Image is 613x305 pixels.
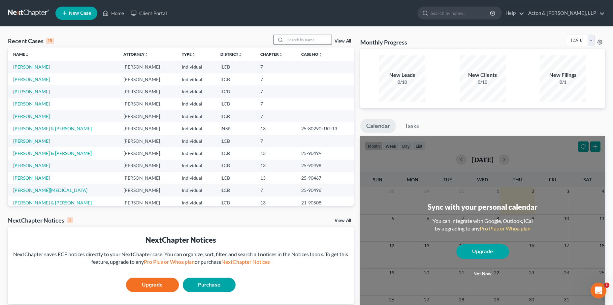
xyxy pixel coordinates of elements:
[118,110,177,122] td: [PERSON_NAME]
[177,61,215,73] td: Individual
[591,283,606,298] iframe: Intercom live chat
[69,11,91,16] span: New Case
[118,135,177,147] td: [PERSON_NAME]
[456,267,509,281] button: Not now
[127,7,170,19] a: Client Portal
[13,126,92,131] a: [PERSON_NAME] & [PERSON_NAME]
[177,110,215,122] td: Individual
[431,7,491,19] input: Search by name...
[215,160,255,172] td: ILCB
[215,184,255,197] td: ILCB
[255,98,296,110] td: 7
[13,138,50,144] a: [PERSON_NAME]
[296,160,354,172] td: 25-90498
[430,217,535,232] div: You can integrate with Google, Outlook, iCal by upgrading to any
[215,98,255,110] td: ILCB
[296,197,354,209] td: 21-90508
[177,172,215,184] td: Individual
[13,101,50,107] a: [PERSON_NAME]
[399,119,425,133] a: Tasks
[126,278,179,292] a: Upgrade
[192,53,196,57] i: unfold_more
[13,76,50,82] a: [PERSON_NAME]
[296,122,354,135] td: 25-80290-JJG-13
[502,7,524,19] a: Help
[260,52,283,57] a: Chapterunfold_more
[13,113,50,119] a: [PERSON_NAME]
[13,52,29,57] a: Nameunfold_more
[118,98,177,110] td: [PERSON_NAME]
[118,197,177,209] td: [PERSON_NAME]
[118,85,177,98] td: [PERSON_NAME]
[255,172,296,184] td: 13
[318,53,322,57] i: unfold_more
[255,147,296,159] td: 13
[335,39,351,44] a: View All
[13,163,50,168] a: [PERSON_NAME]
[118,184,177,197] td: [PERSON_NAME]
[460,71,506,79] div: New Clients
[215,85,255,98] td: ILCB
[145,53,148,57] i: unfold_more
[285,35,332,45] input: Search by name...
[255,160,296,172] td: 13
[215,122,255,135] td: INSB
[118,172,177,184] td: [PERSON_NAME]
[177,135,215,147] td: Individual
[118,160,177,172] td: [PERSON_NAME]
[118,122,177,135] td: [PERSON_NAME]
[604,283,609,288] span: 1
[335,218,351,223] a: View All
[220,52,242,57] a: Districtunfold_more
[123,52,148,57] a: Attorneyunfold_more
[13,235,348,245] div: NextChapter Notices
[221,259,270,265] a: NextChapter Notices
[360,119,396,133] a: Calendar
[215,172,255,184] td: ILCB
[255,184,296,197] td: 7
[255,135,296,147] td: 7
[183,278,236,292] a: Purchase
[177,73,215,85] td: Individual
[177,85,215,98] td: Individual
[177,184,215,197] td: Individual
[177,122,215,135] td: Individual
[25,53,29,57] i: unfold_more
[255,197,296,209] td: 13
[13,64,50,70] a: [PERSON_NAME]
[99,7,127,19] a: Home
[540,79,586,85] div: 0/1
[360,38,407,46] h3: Monthly Progress
[13,251,348,266] div: NextChapter saves ECF notices directly to your NextChapter case. You can organize, sort, filter, ...
[428,202,537,212] div: Sync with your personal calendar
[525,7,605,19] a: Acton & [PERSON_NAME], LLP
[215,110,255,122] td: ILCB
[238,53,242,57] i: unfold_more
[456,244,509,259] a: Upgrade
[67,217,73,223] div: 0
[13,89,50,94] a: [PERSON_NAME]
[13,175,50,181] a: [PERSON_NAME]
[177,147,215,159] td: Individual
[296,172,354,184] td: 25-90467
[215,61,255,73] td: ILCB
[118,147,177,159] td: [PERSON_NAME]
[379,79,425,85] div: 0/10
[255,73,296,85] td: 7
[279,53,283,57] i: unfold_more
[118,73,177,85] td: [PERSON_NAME]
[118,61,177,73] td: [PERSON_NAME]
[46,38,54,44] div: 15
[255,61,296,73] td: 7
[460,79,506,85] div: 0/10
[480,225,531,231] a: Pro Plus or Whoa plan
[255,110,296,122] td: 7
[177,98,215,110] td: Individual
[255,85,296,98] td: 7
[215,135,255,147] td: ILCB
[255,122,296,135] td: 13
[215,147,255,159] td: ILCB
[13,187,87,193] a: [PERSON_NAME][MEDICAL_DATA]
[13,200,92,205] a: [PERSON_NAME] & [PERSON_NAME]
[8,37,54,45] div: Recent Cases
